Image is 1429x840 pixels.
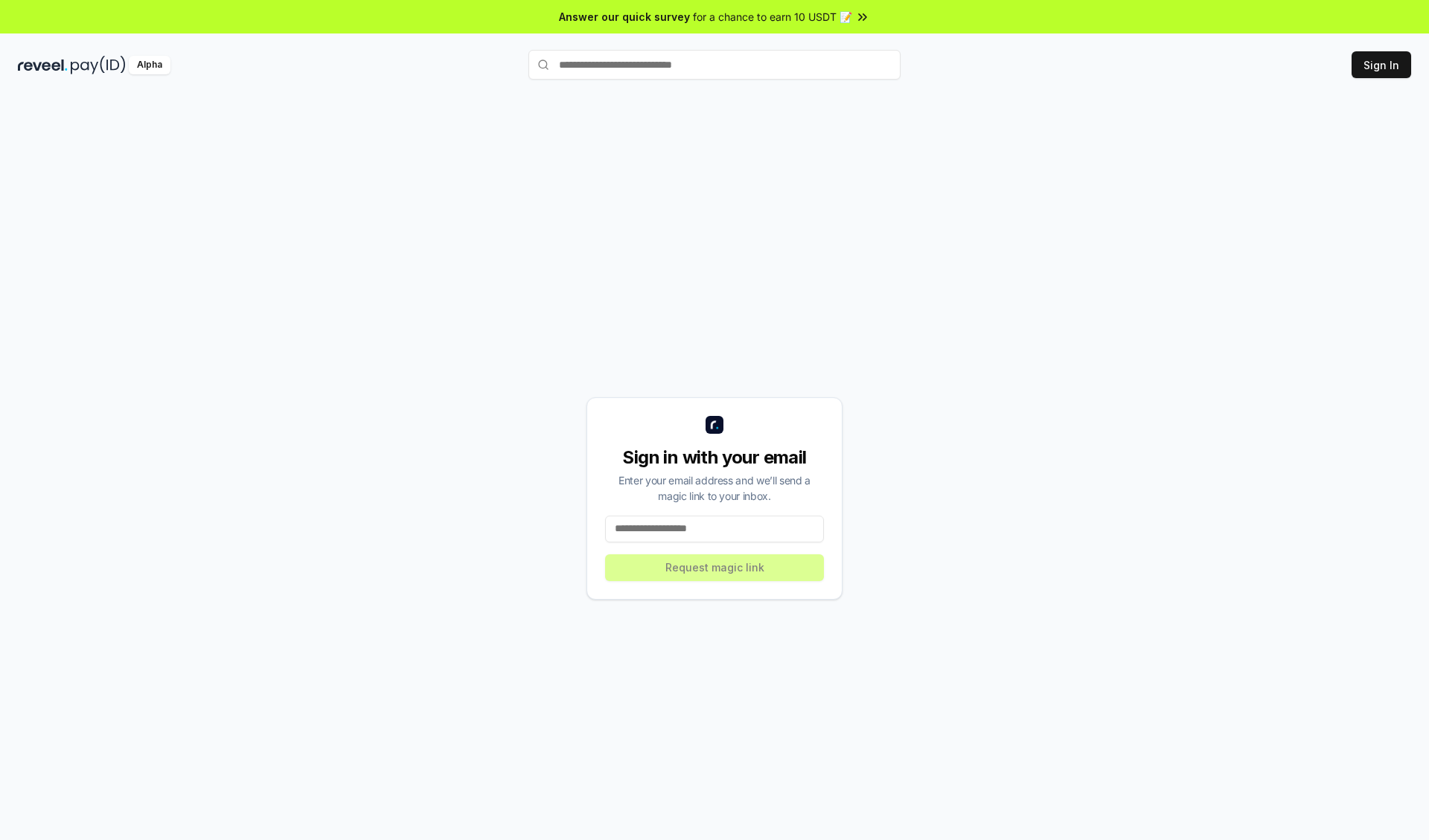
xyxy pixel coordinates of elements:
img: pay_id [71,56,126,74]
img: reveel_dark [18,56,68,74]
span: for a chance to earn 10 USDT 📝 [693,9,852,25]
div: Alpha [129,56,170,74]
div: Enter your email address and we’ll send a magic link to your inbox. [605,472,824,504]
div: Sign in with your email [605,446,824,469]
button: Sign In [1352,51,1411,78]
img: logo_small [706,416,723,434]
span: Answer our quick survey [559,9,690,25]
